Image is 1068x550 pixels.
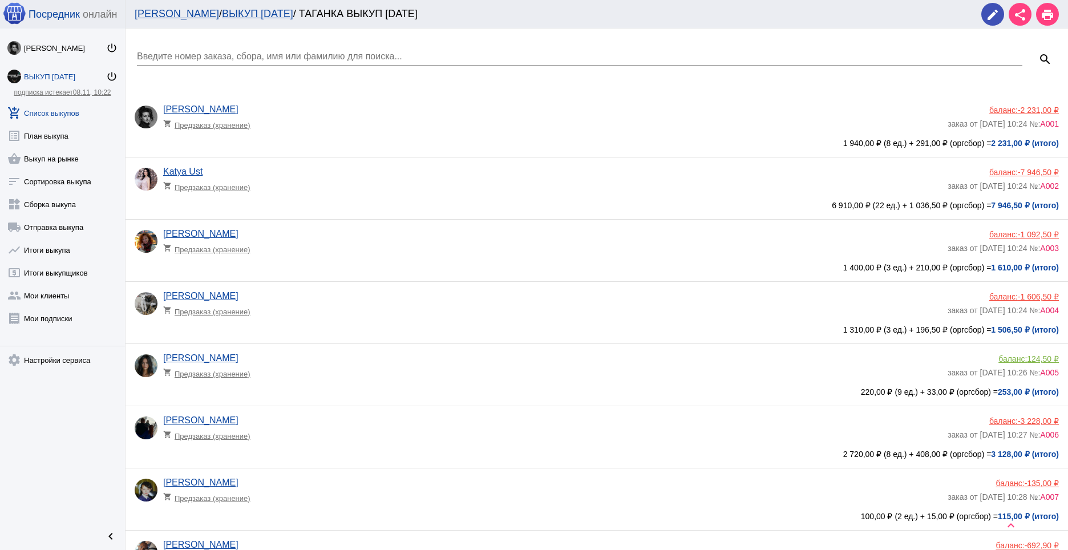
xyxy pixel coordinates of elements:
span: -1 092,50 ₽ [1018,230,1059,239]
div: Предзаказ (хранение) [163,488,257,503]
div: Предзаказ (хранение) [163,115,257,130]
b: 7 946,50 ₽ (итого) [991,201,1059,210]
b: 3 128,00 ₽ (итого) [991,450,1059,459]
mat-icon: local_shipping [7,220,21,234]
div: Предзаказ (хранение) [163,363,257,378]
mat-icon: add_shopping_cart [7,106,21,120]
a: [PERSON_NAME] [163,415,238,425]
span: -2 231,00 ₽ [1018,106,1059,115]
mat-icon: sort [7,175,21,188]
mat-icon: shopping_cart [163,244,175,252]
div: 220,00 ₽ (9 ед.) + 33,00 ₽ (оргсбор) = [135,387,1059,397]
a: [PERSON_NAME] [163,291,238,301]
div: ВЫКУП [DATE] [24,72,106,81]
mat-icon: print [1041,8,1054,22]
div: Предзаказ (хранение) [163,426,257,440]
span: -3 228,00 ₽ [1018,416,1059,426]
mat-icon: power_settings_new [106,71,118,82]
mat-icon: shopping_basket [7,152,21,165]
div: баланс: [948,106,1059,115]
span: -7 946,50 ₽ [1018,168,1059,177]
div: баланс: [948,168,1059,177]
span: Посредник [29,9,80,21]
span: 124,50 ₽ [1027,354,1059,363]
span: А004 [1040,306,1059,315]
span: -1 606,50 ₽ [1018,292,1059,301]
a: ВЫКУП [DATE] [222,8,293,19]
a: подписка истекает08.11, 10:22 [14,88,111,96]
div: заказ от [DATE] 10:27 №: [948,426,1059,439]
div: [PERSON_NAME] [24,44,106,52]
img: PUORxlkq39GhjjUcruB72y--gcxQNFMhan2epfDID-gB_qkFkSrjbe350xanZHvRwiTbufy9oRRLqisHdkgqmcxk.jpg [135,230,157,253]
div: заказ от [DATE] 10:24 №: [948,301,1059,315]
div: Предзаказ (хранение) [163,239,257,254]
div: Предзаказ (хранение) [163,177,257,192]
div: баланс: [948,292,1059,301]
div: баланс: [948,354,1059,363]
div: 1 310,00 ₽ (3 ед.) + 196,50 ₽ (оргсбор) = [135,325,1059,334]
img: apple-icon-60x60.png [3,2,26,25]
a: [PERSON_NAME] [163,540,238,549]
div: заказ от [DATE] 10:28 №: [948,488,1059,502]
mat-icon: local_atm [7,266,21,280]
mat-icon: keyboard_arrow_up [1004,519,1018,532]
b: 253,00 ₽ (итого) [998,387,1059,397]
input: Введите номер заказа, сбора, имя или фамилию для поиска... [137,51,1022,62]
mat-icon: shopping_cart [163,368,175,377]
b: 115,00 ₽ (итого) [998,512,1059,521]
img: KKRbY2unJ7C4_7SXnkdw3jErtvi8Bnx95zmy4ea0FVh4QStFQQmBve9BqEwRMAz4MJOE0beASuFCjIdGpeCzN3NT.jpg [135,168,157,191]
img: fDnvDPZ1Q9Zo-lPjCci-b8HG4xdtj624Uc1ltrbDpFRh2w9K7xM69cWmizvKkqnd3j4_Ytwm8YKYbAArKdiGIenS.jpg [7,41,21,55]
span: А007 [1040,492,1059,502]
b: 2 231,00 ₽ (итого) [991,139,1059,148]
div: баланс: [948,230,1059,239]
div: 2 720,00 ₽ (8 ед.) + 408,00 ₽ (оргсбор) = [135,450,1059,459]
div: 1 940,00 ₽ (8 ед.) + 291,00 ₽ (оргсбор) = [135,139,1059,148]
img: ca1GuSRnlCueyvIGesu0fXlMh7ESMUtoD_0bcXjILjFSOiddZpN0Wi93DDiz_5bBnodNX2CrjuciJ3rnOcDUBuFD.jpg [135,416,157,439]
span: онлайн [83,9,117,21]
a: [PERSON_NAME] [163,104,238,114]
mat-icon: shopping_cart [163,181,175,190]
mat-icon: list_alt [7,129,21,143]
span: -135,00 ₽ [1025,479,1059,488]
mat-icon: shopping_cart [163,430,175,439]
span: А006 [1040,430,1059,439]
div: баланс: [948,541,1059,550]
mat-icon: settings [7,353,21,367]
mat-icon: chevron_left [104,529,118,543]
mat-icon: show_chart [7,243,21,257]
span: -692,90 ₽ [1025,541,1059,550]
a: Katya Ust [163,167,203,176]
div: заказ от [DATE] 10:24 №: [948,239,1059,253]
div: 6 910,00 ₽ (22 ед.) + 1 036,50 ₽ (оргсбор) = [135,201,1059,210]
img: MtrIDwbQSX8fdnK0MgKj6A6esB2E49G9XG0LGoUMyXzale6JL-KgyS5DEoqfgkf-nUE8EHgxp6JVOR3Tm3H9J99M.jpg [135,354,157,377]
div: Предзаказ (хранение) [163,301,257,316]
mat-icon: share [1013,8,1027,22]
span: 08.11, 10:22 [73,88,111,96]
mat-icon: widgets [7,197,21,211]
a: [PERSON_NAME] [163,229,238,238]
a: [PERSON_NAME] [163,353,238,363]
div: заказ от [DATE] 10:26 №: [948,363,1059,377]
a: [PERSON_NAME] [135,8,219,19]
div: 1 400,00 ₽ (3 ед.) + 210,00 ₽ (оргсбор) = [135,263,1059,272]
mat-icon: receipt [7,312,21,325]
div: заказ от [DATE] 10:24 №: [948,115,1059,128]
b: 1 610,00 ₽ (итого) [991,263,1059,272]
img: vzvWn2avSw13EiReZ3895AbRJRzX_NTgADNxofDbhSXpP3eRyk_-n-8BzlUw-lyUmVN39MISU_UjNsBlRttVFPKo.jpg [135,479,157,502]
span: А002 [1040,181,1059,191]
mat-icon: group [7,289,21,302]
span: А005 [1040,368,1059,377]
span: А001 [1040,119,1059,128]
img: fDnvDPZ1Q9Zo-lPjCci-b8HG4xdtj624Uc1ltrbDpFRh2w9K7xM69cWmizvKkqnd3j4_Ytwm8YKYbAArKdiGIenS.jpg [135,106,157,128]
mat-icon: edit [986,8,1000,22]
div: баланс: [948,479,1059,488]
mat-icon: search [1038,52,1052,66]
mat-icon: shopping_cart [163,492,175,501]
b: 1 506,50 ₽ (итого) [991,325,1059,334]
img: amHaP8Wfj2CrOhLIjTKc7Z0cwDQplzsQnTORilZQC4L2w8NJHcJB_KVgGVxmXR5hsCOySx11TUFG832eVAoE-0fD.jpg [135,292,157,315]
div: / / ТАГАНКА ВЫКУП [DATE] [135,8,970,20]
span: А003 [1040,244,1059,253]
mat-icon: shopping_cart [163,119,175,128]
img: iZ-Bv9Kpv0e9IoI-Pq25OZmGgjzR0LlQcSmeA7mDMp7ddzBzenffBYYcdvVxfxbSUq04EVIce9LShiah1clpqPo8.jpg [7,70,21,83]
div: заказ от [DATE] 10:24 №: [948,177,1059,191]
